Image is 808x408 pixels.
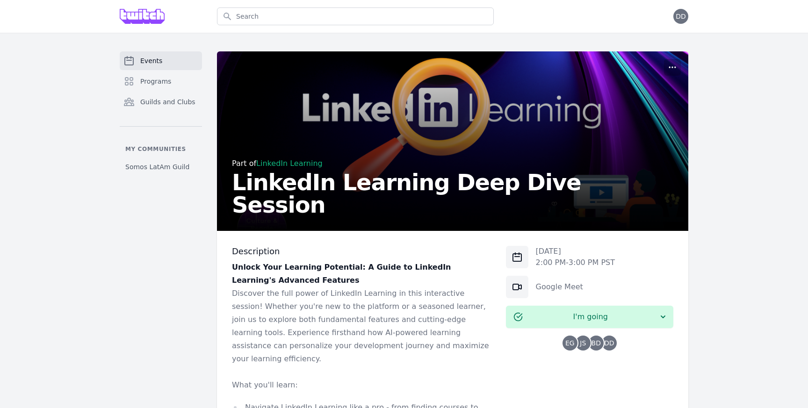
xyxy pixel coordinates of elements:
a: Events [120,51,202,70]
span: DD [604,340,614,346]
span: Programs [140,77,171,86]
span: JS [580,340,586,346]
p: What you'll learn: [232,379,491,392]
a: Programs [120,72,202,91]
a: LinkedIn Learning [256,159,323,168]
button: DD [673,9,688,24]
a: Guilds and Clubs [120,93,202,111]
span: Guilds and Clubs [140,97,195,107]
strong: Unlock Your Learning Potential: A Guide to LinkedIn Learning's Advanced Features [232,263,451,285]
span: Events [140,56,162,65]
h3: Description [232,246,491,257]
p: Discover the full power of LinkedIn Learning in this interactive session! Whether you're new to t... [232,287,491,365]
div: Part of [232,158,673,169]
a: Google Meet [536,282,583,291]
p: My communities [120,145,202,153]
nav: Sidebar [120,51,202,175]
button: I'm going [506,306,673,328]
span: EG [565,340,575,346]
a: Somos LatAm Guild [120,158,202,175]
p: 2:00 PM - 3:00 PM PST [536,257,615,268]
span: I'm going [523,311,658,322]
span: BD [592,340,601,346]
span: DD [676,13,686,20]
img: Grove [120,9,165,24]
input: Search [217,7,494,25]
h2: LinkedIn Learning Deep Dive Session [232,171,673,216]
p: [DATE] [536,246,615,257]
span: Somos LatAm Guild [125,162,189,172]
